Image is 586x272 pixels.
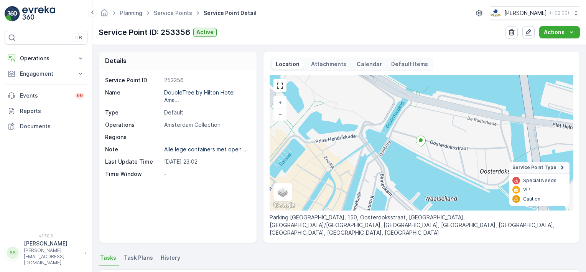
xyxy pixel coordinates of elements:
[24,240,81,247] p: [PERSON_NAME]
[105,133,161,141] p: Regions
[5,234,87,238] span: v 1.50.3
[5,119,87,134] a: Documents
[120,10,142,16] a: Planning
[105,89,161,104] p: Name
[24,247,81,266] p: [PERSON_NAME][EMAIL_ADDRESS][DOMAIN_NAME]
[105,56,127,65] p: Details
[164,158,249,166] p: [DATE] 23:02
[20,70,72,78] p: Engagement
[5,88,87,103] a: Events99
[274,80,286,91] a: View Fullscreen
[5,51,87,66] button: Operations
[105,146,161,153] p: Note
[164,109,249,116] p: Default
[357,60,382,68] p: Calendar
[278,111,282,117] span: −
[5,240,87,266] button: SS[PERSON_NAME][PERSON_NAME][EMAIL_ADDRESS][DOMAIN_NAME]
[164,146,248,153] p: Alle lege containers met open ...
[272,201,297,211] img: Google
[523,196,540,202] p: Caution
[274,108,286,120] a: Zoom Out
[164,76,249,84] p: 253356
[196,28,214,36] p: Active
[5,6,20,22] img: logo
[22,6,55,22] img: logo_light-DOdMpM7g.png
[504,9,547,17] p: [PERSON_NAME]
[164,89,236,103] p: DoubleTree by Hilton Hotel Ams...
[202,9,258,17] span: Service Point Detail
[164,170,249,178] p: -
[161,254,180,262] span: History
[105,76,161,84] p: Service Point ID
[550,10,569,16] p: ( +02:00 )
[5,103,87,119] a: Reports
[274,184,291,201] a: Layers
[20,55,72,62] p: Operations
[164,121,249,129] p: Amsterdam Collection
[105,121,161,129] p: Operations
[490,6,580,20] button: [PERSON_NAME](+02:00)
[20,92,71,100] p: Events
[7,247,19,259] div: SS
[5,66,87,81] button: Engagement
[391,60,428,68] p: Default Items
[272,201,297,211] a: Open this area in Google Maps (opens a new window)
[278,99,282,106] span: +
[270,214,573,237] p: Parking [GEOGRAPHIC_DATA], 150, Oosterdoksstraat, [GEOGRAPHIC_DATA], [GEOGRAPHIC_DATA]/[GEOGRAPHI...
[539,26,580,38] button: Actions
[275,60,301,68] p: Location
[77,93,83,99] p: 99
[274,97,286,108] a: Zoom In
[124,254,153,262] span: Task Plans
[523,187,530,193] p: VIP
[523,177,556,184] p: Special Needs
[490,9,501,17] img: basis-logo_rgb2x.png
[193,28,217,37] button: Active
[74,35,82,41] p: ⌘B
[100,12,109,18] a: Homepage
[544,28,565,36] p: Actions
[154,10,192,16] a: Service Points
[105,170,161,178] p: Time Window
[20,123,84,130] p: Documents
[512,164,556,171] span: Service Point Type
[99,27,190,38] p: Service Point ID: 253356
[310,60,347,68] p: Attachments
[105,158,161,166] p: Last Update Time
[105,109,161,116] p: Type
[509,162,570,174] summary: Service Point Type
[20,107,84,115] p: Reports
[100,254,116,262] span: Tasks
